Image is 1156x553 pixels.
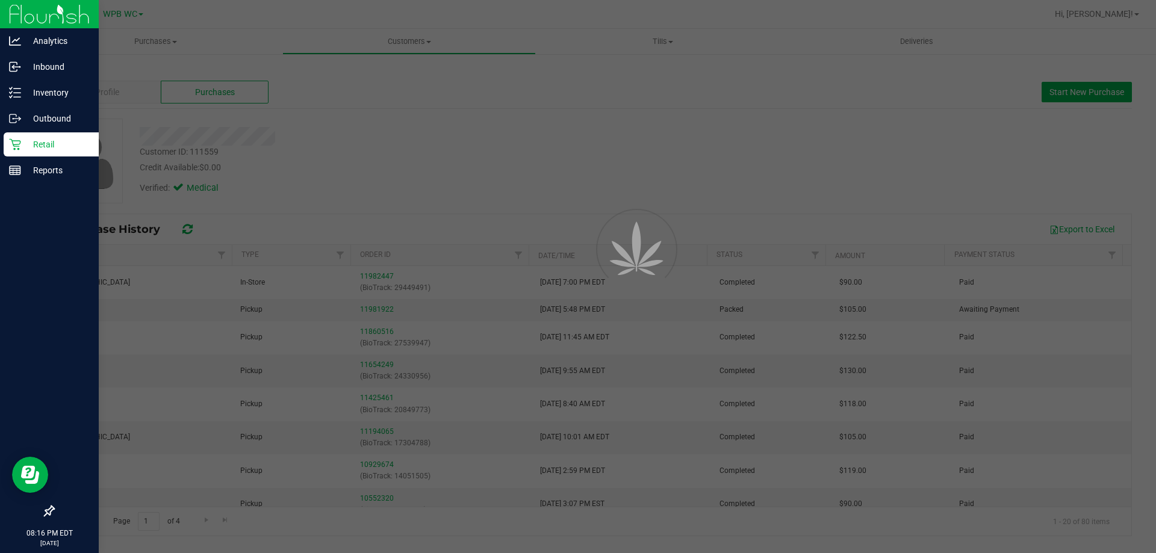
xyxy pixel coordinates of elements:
[5,528,93,539] p: 08:16 PM EDT
[21,137,93,152] p: Retail
[21,60,93,74] p: Inbound
[21,111,93,126] p: Outbound
[9,35,21,47] inline-svg: Analytics
[9,138,21,150] inline-svg: Retail
[9,164,21,176] inline-svg: Reports
[9,87,21,99] inline-svg: Inventory
[21,163,93,178] p: Reports
[9,61,21,73] inline-svg: Inbound
[5,539,93,548] p: [DATE]
[21,85,93,100] p: Inventory
[9,113,21,125] inline-svg: Outbound
[21,34,93,48] p: Analytics
[12,457,48,493] iframe: Resource center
